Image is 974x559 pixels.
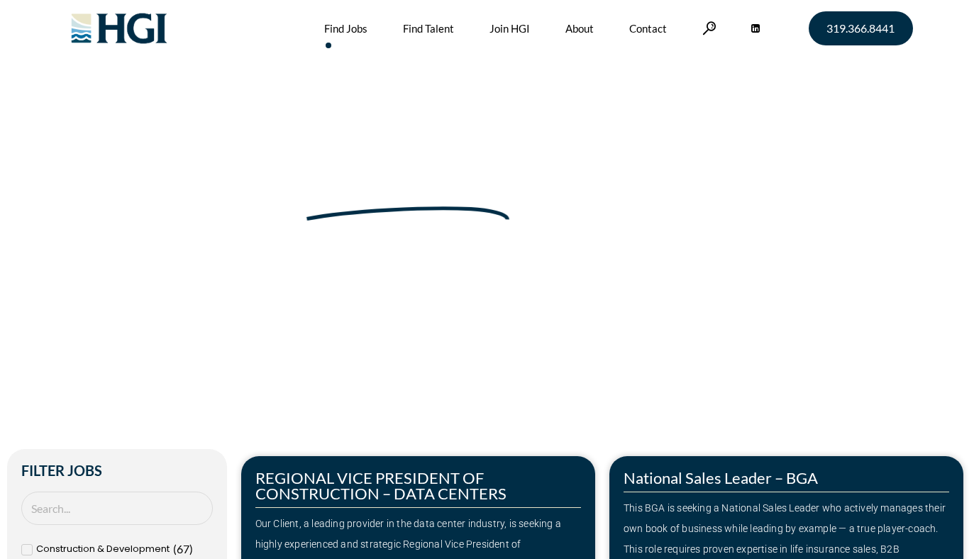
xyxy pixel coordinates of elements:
a: Search [702,21,716,35]
a: REGIONAL VICE PRESIDENT OF CONSTRUCTION – DATA CENTERS [255,468,507,503]
span: Make Your [90,165,295,216]
span: 319.366.8441 [826,23,895,34]
span: 67 [177,542,189,555]
span: » [90,233,148,247]
input: Search Job [21,492,213,525]
span: Next Move [304,167,512,214]
span: Jobs [125,233,148,247]
span: ) [189,542,193,555]
span: ( [173,542,177,555]
a: National Sales Leader – BGA [624,468,818,487]
h2: Filter Jobs [21,463,213,477]
a: Home [90,233,120,247]
a: 319.366.8441 [809,11,913,45]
